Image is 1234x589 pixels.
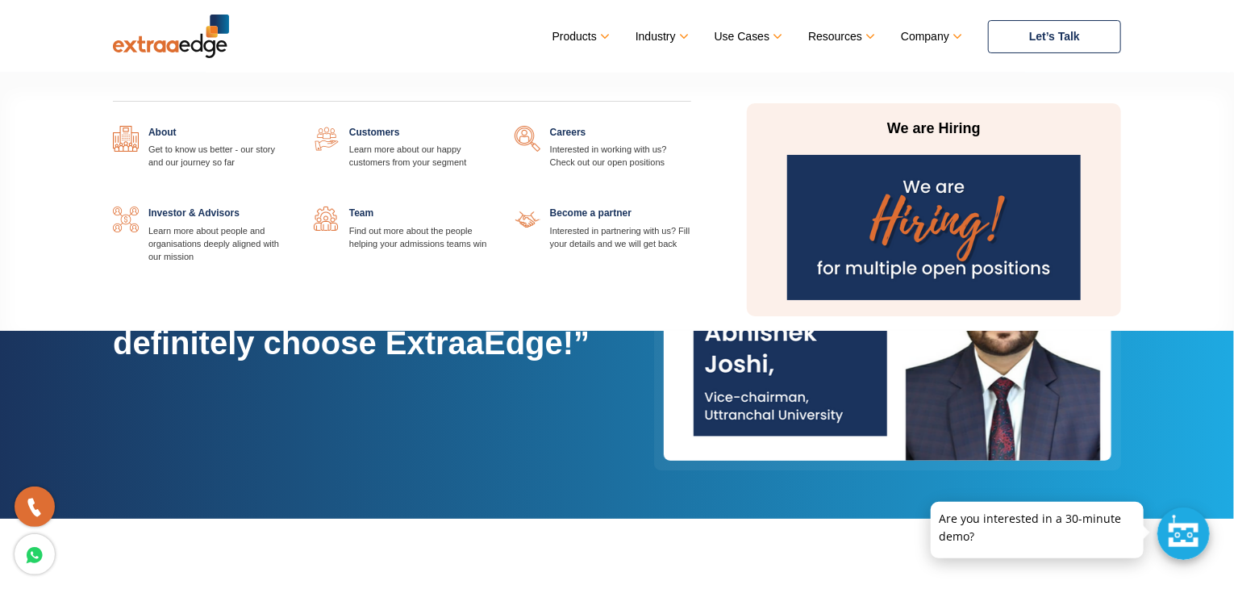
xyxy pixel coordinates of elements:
[552,25,607,48] a: Products
[715,25,780,48] a: Use Cases
[988,20,1121,53] a: Let’s Talk
[636,25,686,48] a: Industry
[808,25,873,48] a: Resources
[782,119,1086,139] p: We are Hiring
[901,25,960,48] a: Company
[1157,508,1210,560] div: Chat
